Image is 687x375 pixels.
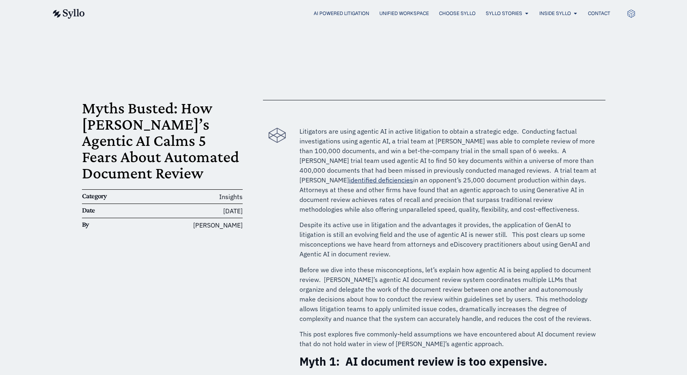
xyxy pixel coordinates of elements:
[82,220,136,229] h6: By
[101,10,610,17] nav: Menu
[219,193,243,201] span: Insights
[52,9,85,19] img: syllo
[299,354,547,369] strong: Myth 1: AI document review is too expensive.
[379,10,429,17] a: Unified Workspace
[101,10,610,17] div: Menu Toggle
[539,10,571,17] a: Inside Syllo
[82,100,243,181] h1: Myths Busted: How [PERSON_NAME]’s Agentic AI Calms 5 Fears About Automated Document Review
[223,207,243,215] time: [DATE]
[349,176,413,184] a: identified deficiencies
[299,126,597,214] p: Litigators are using agentic AI in active litigation to obtain a strategic edge. Conducting factu...
[82,192,136,201] h6: Category
[439,10,476,17] a: Choose Syllo
[82,206,136,215] h6: Date
[299,265,597,323] p: Before we dive into these misconceptions, let’s explain how agentic AI is being applied to docume...
[486,10,522,17] a: Syllo Stories
[314,10,369,17] a: AI Powered Litigation
[299,329,597,349] p: This post explores five commonly-held assumptions we have encountered about AI document review th...
[193,220,243,230] span: [PERSON_NAME]
[299,220,597,259] p: Despite its active use in litigation and the advantages it provides, the application of GenAI to ...
[588,10,610,17] a: Contact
